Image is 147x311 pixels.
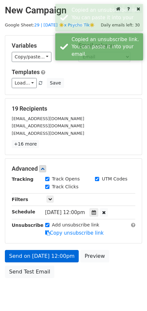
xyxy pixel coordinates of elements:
h5: Advanced [12,165,135,172]
a: Templates [12,69,40,75]
a: Load... [12,78,37,88]
a: Copy unsubscribe link [45,230,104,236]
a: 29 | [DATE] ☀️x Psycho Tik☀️ [34,23,95,27]
small: [EMAIL_ADDRESS][DOMAIN_NAME] [12,116,84,121]
small: [EMAIL_ADDRESS][DOMAIN_NAME] [12,123,84,128]
small: Google Sheet: [5,23,95,27]
a: Send on [DATE] 12:00pm [5,250,79,262]
a: +16 more [12,140,39,148]
label: Add unsubscribe link [52,222,100,228]
div: Copied an unsubscribe link. You can paste it into your email. [72,7,140,29]
a: Preview [80,250,109,262]
strong: Schedule [12,209,35,214]
label: UTM Codes [102,176,127,182]
label: Track Opens [52,176,80,182]
span: [DATE] 12:00pm [45,210,85,215]
a: Copy/paste... [12,52,51,62]
label: Track Clicks [52,183,79,190]
strong: Tracking [12,177,33,182]
button: Save [47,78,64,88]
small: [EMAIL_ADDRESS][DOMAIN_NAME] [12,131,84,136]
h2: New Campaign [5,5,142,16]
h5: 19 Recipients [12,105,135,112]
h5: Variables [12,42,69,49]
strong: Unsubscribe [12,223,44,228]
iframe: Chat Widget [114,280,147,311]
a: Send Test Email [5,266,54,278]
strong: Filters [12,197,28,202]
div: Copied an unsubscribe link. You can paste it into your email. [72,36,140,58]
